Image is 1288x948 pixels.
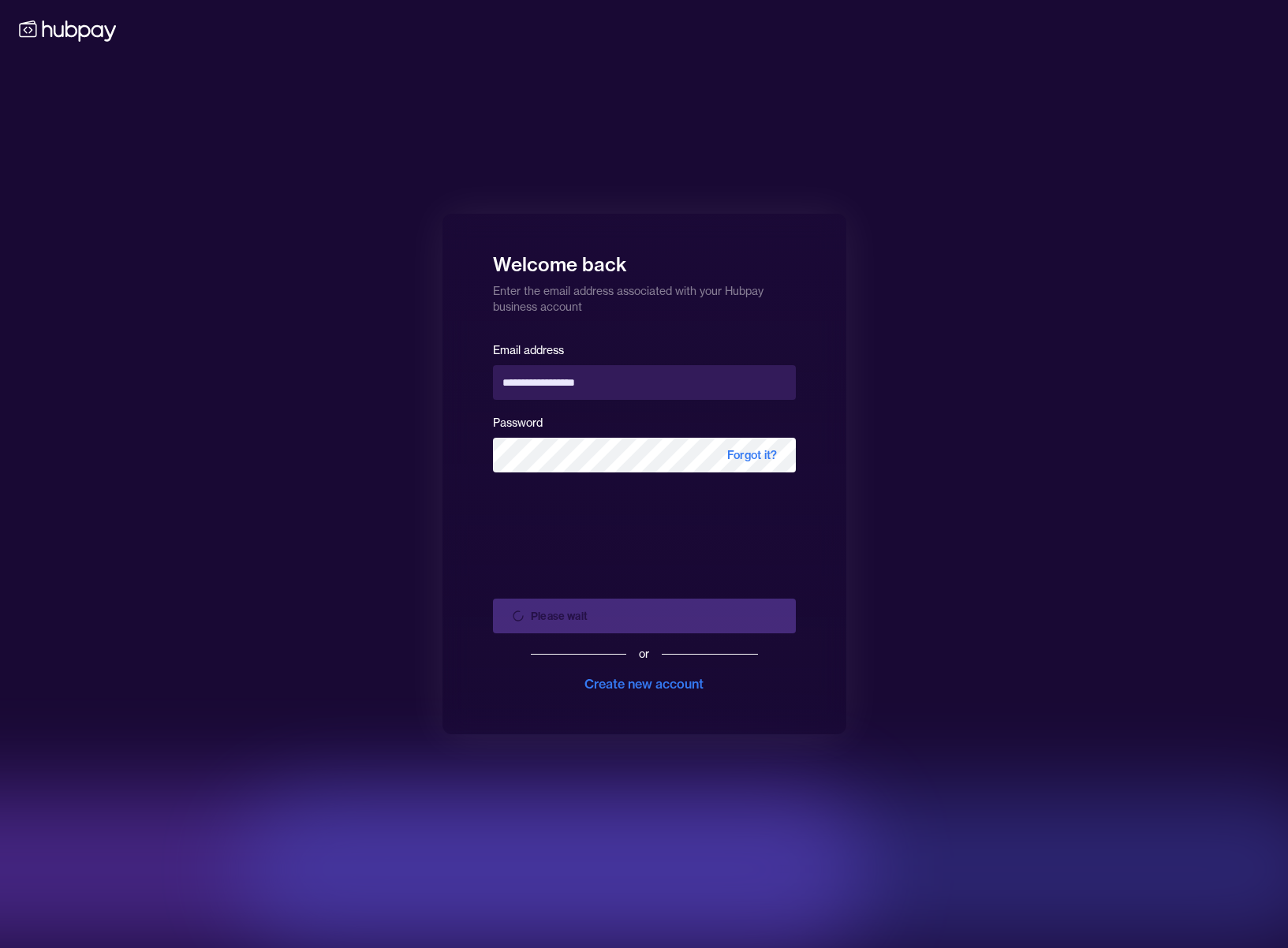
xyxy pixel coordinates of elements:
[493,277,796,315] p: Enter the email address associated with your Hubpay business account
[493,416,543,430] label: Password
[639,646,649,662] div: or
[584,674,704,693] div: Create new account
[493,242,796,277] h1: Welcome back
[708,438,796,472] span: Forgot it?
[493,343,564,357] label: Email address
